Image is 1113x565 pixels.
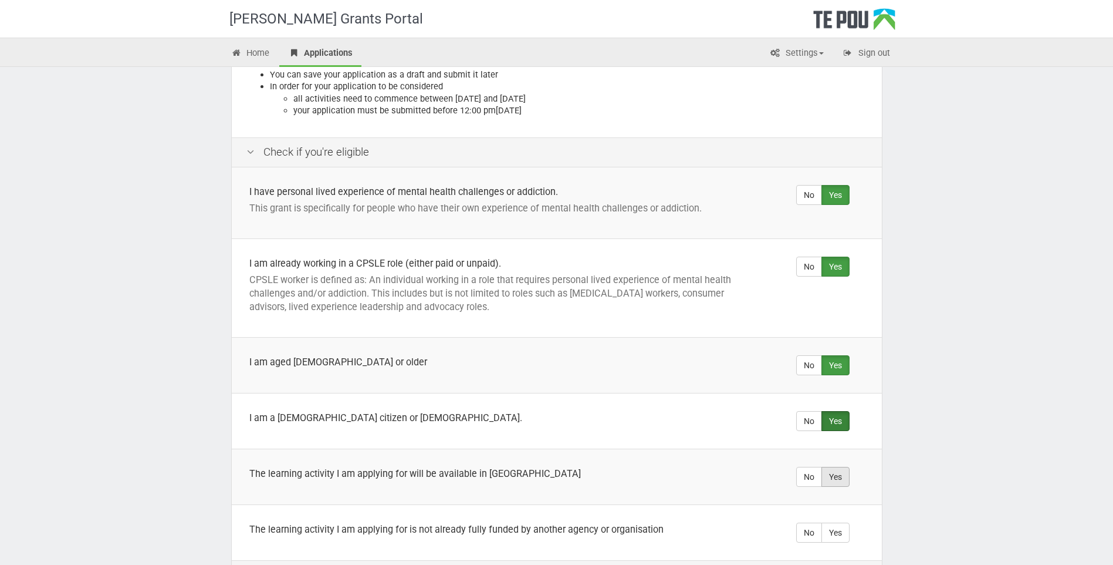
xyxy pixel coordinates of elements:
div: I have personal lived experience of mental health challenges or addiction. [249,185,747,199]
label: Yes [821,185,850,205]
a: Applications [279,41,361,67]
div: I am aged [DEMOGRAPHIC_DATA] or older [249,355,747,369]
a: Home [222,41,279,67]
label: No [796,185,822,205]
li: You can save your application as a draft and submit it later [270,69,867,81]
div: The learning activity I am applying for will be available in [GEOGRAPHIC_DATA] [249,467,747,480]
a: Sign out [834,41,899,67]
li: all activities need to commence between [DATE] and [DATE] [293,93,867,105]
p: This grant is specifically for people who have their own experience of mental health challenges o... [249,201,747,215]
label: No [796,467,822,487]
label: Yes [821,467,850,487]
li: In order for your application to be considered [270,80,867,117]
div: I am already working in a CPSLE role (either paid or unpaid). [249,257,747,270]
label: Yes [821,257,850,277]
label: Yes [821,411,850,431]
label: Yes [821,355,850,375]
div: The learning activity I am applying for is not already fully funded by another agency or organisa... [249,523,747,536]
div: I am a [DEMOGRAPHIC_DATA] citizen or [DEMOGRAPHIC_DATA]. [249,411,747,425]
label: No [796,411,822,431]
div: Check if you're eligible [232,137,882,167]
label: No [796,257,822,277]
label: No [796,523,822,543]
div: Te Pou Logo [813,8,895,38]
label: Yes [821,523,850,543]
a: Settings [761,41,833,67]
label: No [796,355,822,375]
li: your application must be submitted before 12:00 pm[DATE] [293,105,867,117]
p: CPSLE worker is defined as: An individual working in a role that requires personal lived experien... [249,273,747,314]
